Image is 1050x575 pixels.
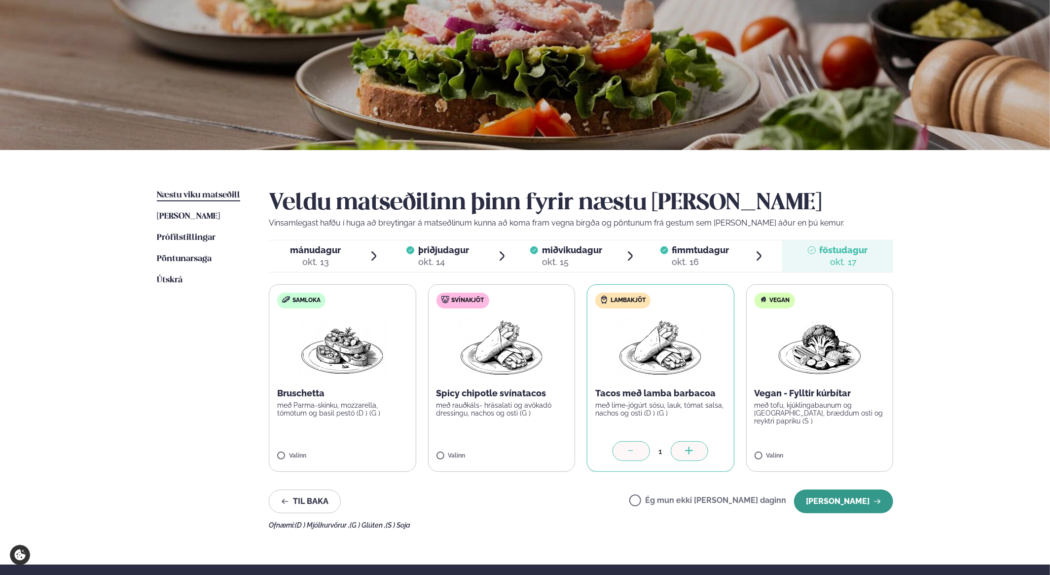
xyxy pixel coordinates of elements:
span: (S ) Soja [386,521,410,529]
p: Vinsamlegast hafðu í huga að breytingar á matseðlinum kunna að koma fram vegna birgða og pöntunum... [269,217,893,229]
h2: Veldu matseðilinn þinn fyrir næstu [PERSON_NAME] [269,190,893,217]
div: Ofnæmi: [269,521,893,529]
img: Wraps.png [617,316,704,380]
span: Lambakjöt [611,297,646,305]
img: pork.svg [441,296,449,304]
img: Bruschetta.png [299,316,386,380]
a: Prófílstillingar [157,232,216,244]
span: Svínakjöt [452,297,484,305]
p: Vegan - Fylltir kúrbítar [755,387,885,399]
p: með Parma-skinku, mozzarella, tómötum og basil pestó (D ) (G ) [277,401,408,417]
span: þriðjudagur [418,245,469,255]
img: Wraps.png [458,316,545,380]
a: Útskrá [157,274,182,286]
p: með rauðkáls- hrásalati og avókadó dressingu, nachos og osti (G ) [436,401,567,417]
p: Bruschetta [277,387,408,399]
img: sandwich-new-16px.svg [282,296,290,303]
a: [PERSON_NAME] [157,211,220,223]
span: fimmtudagur [672,245,729,255]
span: Pöntunarsaga [157,255,212,263]
span: [PERSON_NAME] [157,212,220,221]
img: Vegan.png [776,316,863,380]
a: Pöntunarsaga [157,253,212,265]
div: okt. 15 [542,256,602,268]
span: Útskrá [157,276,182,284]
span: Prófílstillingar [157,233,216,242]
span: (G ) Glúten , [350,521,386,529]
button: Til baka [269,490,341,513]
span: Næstu viku matseðill [157,191,240,199]
span: föstudagur [820,245,868,255]
span: Samloka [292,297,321,305]
img: Vegan.svg [760,296,767,304]
div: okt. 16 [672,256,729,268]
p: með lime-jógúrt sósu, lauk, tómat salsa, nachos og osti (D ) (G ) [595,401,726,417]
span: (D ) Mjólkurvörur , [295,521,350,529]
a: Næstu viku matseðill [157,190,240,201]
button: [PERSON_NAME] [794,490,893,513]
span: Vegan [770,297,790,305]
a: Cookie settings [10,545,30,565]
span: miðvikudagur [542,245,602,255]
p: Tacos með lamba barbacoa [595,387,726,399]
div: okt. 14 [418,256,469,268]
span: mánudagur [290,245,341,255]
div: okt. 13 [290,256,341,268]
div: 1 [650,446,671,457]
p: Spicy chipotle svínatacos [436,387,567,399]
img: Lamb.svg [600,296,608,304]
p: með tofu, kjúklingabaunum og [GEOGRAPHIC_DATA], bræddum osti og reyktri papriku (S ) [755,401,885,425]
div: okt. 17 [820,256,868,268]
